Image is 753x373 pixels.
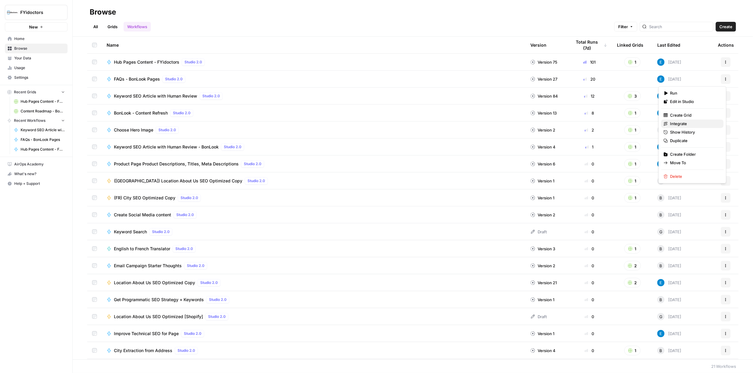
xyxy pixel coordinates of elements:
span: BonLook - Content Refresh [114,110,168,116]
span: Edit in Studio [670,98,719,105]
span: FAQs - BonLook Pages [21,137,65,142]
span: Hub Pages Content - FYidoctors Grid [21,99,65,104]
a: Location About Us SEO Optimized CopyStudio 2.0 [107,279,521,286]
button: Help + Support [5,179,68,188]
div: Version 1 [530,195,554,201]
span: Studio 2.0 [244,161,261,167]
a: Email Campaign Starter ThoughtsStudio 2.0 [107,262,521,269]
span: Usage [14,65,65,71]
span: Home [14,36,65,42]
img: lntvtk5df957tx83savlbk37mrre [657,75,665,83]
img: lntvtk5df957tx83savlbk37mrre [657,330,665,337]
div: [DATE] [657,58,681,66]
span: Studio 2.0 [187,263,204,268]
a: Keyword SEO Article with Human ReviewStudio 2.0 [107,92,521,100]
div: 0 [572,178,607,184]
span: Keyword Search [114,229,147,235]
div: [DATE] [657,143,681,151]
div: [DATE] [657,296,681,303]
span: FAQs - BonLook Pages [114,76,160,82]
img: lntvtk5df957tx83savlbk37mrre [657,92,665,100]
a: Keyword SEO Article with Human Review - BonLookStudio 2.0 [107,143,521,151]
div: Version [530,37,546,53]
div: Version 3 [530,246,555,252]
a: Product Page Product Descriptions, Titles, Meta DescriptionsStudio 2.0 [107,160,521,168]
div: Version 6 [530,161,555,167]
a: Keyword SearchStudio 2.0 [107,228,521,235]
img: lntvtk5df957tx83savlbk37mrre [657,143,665,151]
a: Home [5,34,68,44]
div: Version 4 [530,348,556,354]
a: Settings [5,73,68,82]
div: Version 1 [530,331,554,337]
button: Workspace: FYidoctors [5,5,68,20]
div: 20 [572,76,607,82]
div: 0 [572,297,607,303]
span: Studio 2.0 [208,314,226,319]
div: Name [107,37,521,53]
div: 0 [572,229,607,235]
span: Studio 2.0 [200,280,218,285]
a: All [90,22,101,32]
span: Location About Us SEO Optimized [Shopify] [114,314,203,320]
div: [DATE] [657,313,681,320]
a: Grids [104,22,121,32]
span: B [660,348,662,354]
div: Draft [530,229,547,235]
div: Domain: [DOMAIN_NAME] [16,16,67,21]
div: Total Runs (7d) [572,37,607,53]
span: Studio 2.0 [165,76,183,82]
div: [DATE] [657,279,681,286]
span: Browse [14,46,65,51]
span: English to French Translator [114,246,170,252]
a: FAQs - BonLook Pages [11,135,68,145]
div: Version 4 [530,144,556,150]
div: [DATE] [657,262,681,269]
span: Studio 2.0 [184,331,201,336]
img: lntvtk5df957tx83savlbk37mrre [657,160,665,168]
div: v 4.0.25 [17,10,30,15]
span: B [660,246,662,252]
div: 2 [572,127,607,133]
span: Filter [618,24,628,30]
div: [DATE] [657,92,681,100]
a: Usage [5,63,68,73]
span: Studio 2.0 [184,59,202,65]
div: What's new? [5,169,67,178]
div: Version 27 [530,76,557,82]
span: Create [719,24,732,30]
input: Search [649,24,711,30]
div: [DATE] [657,109,681,117]
button: 2 [624,261,641,271]
span: Your Data [14,55,65,61]
div: [DATE] [657,177,681,185]
div: [DATE] [657,347,681,354]
a: BonLook - Content RefreshStudio 2.0 [107,109,521,117]
img: lntvtk5df957tx83savlbk37mrre [657,58,665,66]
a: FAQs - BonLook PagesStudio 2.0 [107,75,521,83]
span: Duplicate [670,138,719,144]
span: City Extraction from Address [114,348,172,354]
div: Keywords by Traffic [68,36,100,40]
button: 1 [624,57,641,67]
span: B [660,212,662,218]
span: AirOps Academy [14,162,65,167]
img: tab_domain_overview_orange.svg [18,35,22,40]
span: Create Grid [670,112,719,118]
span: B [660,195,662,201]
span: Hub Pages Content - FYidoctors [114,59,179,65]
img: logo_orange.svg [10,10,15,15]
span: (FR) City SEO Optimized Copy [114,195,175,201]
span: Keyword SEO Article with Human Review - BonLook [114,144,219,150]
span: Content Roadmap - BonLook [21,108,65,114]
button: 1 [624,108,641,118]
button: 1 [624,244,641,254]
span: Studio 2.0 [247,178,265,184]
div: Version 2 [530,127,555,133]
span: Choose Hero Image [114,127,153,133]
span: Email Campaign Starter Thoughts [114,263,182,269]
span: B [660,297,662,303]
div: 101 [572,59,607,65]
div: Domain Overview [24,36,54,40]
button: New [5,22,68,32]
